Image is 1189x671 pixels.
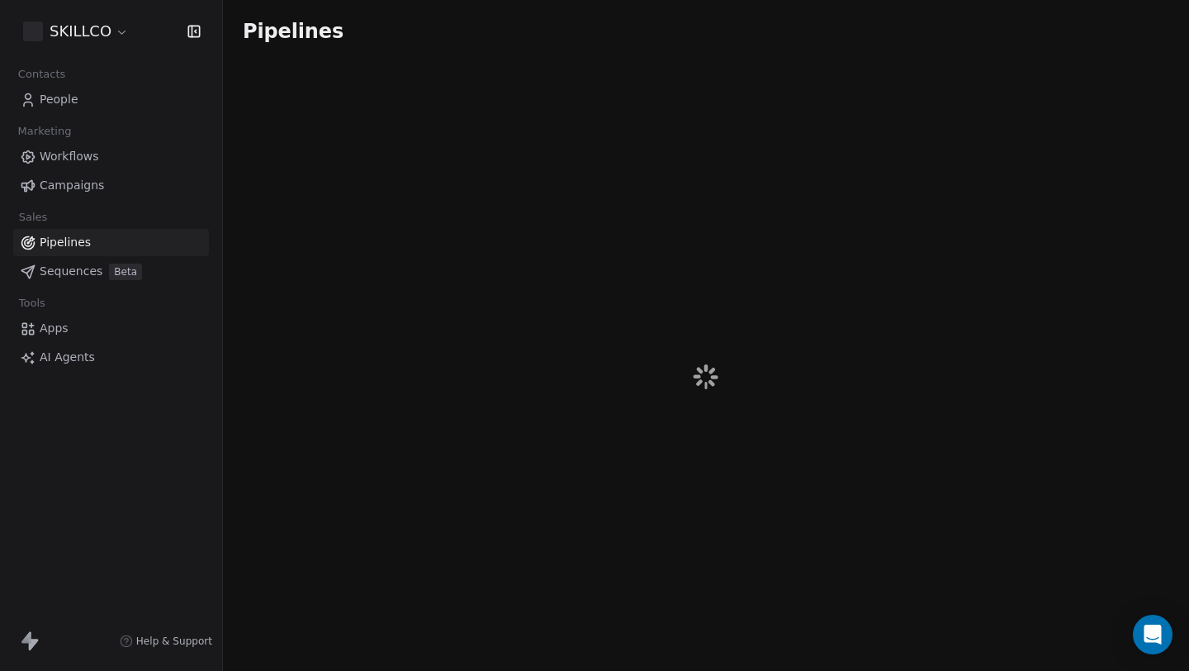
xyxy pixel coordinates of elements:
[40,148,99,165] span: Workflows
[13,315,209,342] a: Apps
[12,205,54,230] span: Sales
[120,635,212,648] a: Help & Support
[13,344,209,371] a: AI Agents
[11,119,78,144] span: Marketing
[11,62,73,87] span: Contacts
[12,291,52,316] span: Tools
[13,86,209,113] a: People
[136,635,212,648] span: Help & Support
[109,264,142,280] span: Beta
[1133,615,1172,654] div: Open Intercom Messenger
[13,229,209,256] a: Pipelines
[243,20,343,43] span: Pipelines
[20,17,132,45] button: SKILLCO
[13,172,209,199] a: Campaigns
[40,349,95,366] span: AI Agents
[40,91,78,108] span: People
[40,263,102,280] span: Sequences
[50,21,111,42] span: SKILLCO
[40,177,104,194] span: Campaigns
[40,234,91,251] span: Pipelines
[13,143,209,170] a: Workflows
[13,258,209,285] a: SequencesBeta
[40,320,69,337] span: Apps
